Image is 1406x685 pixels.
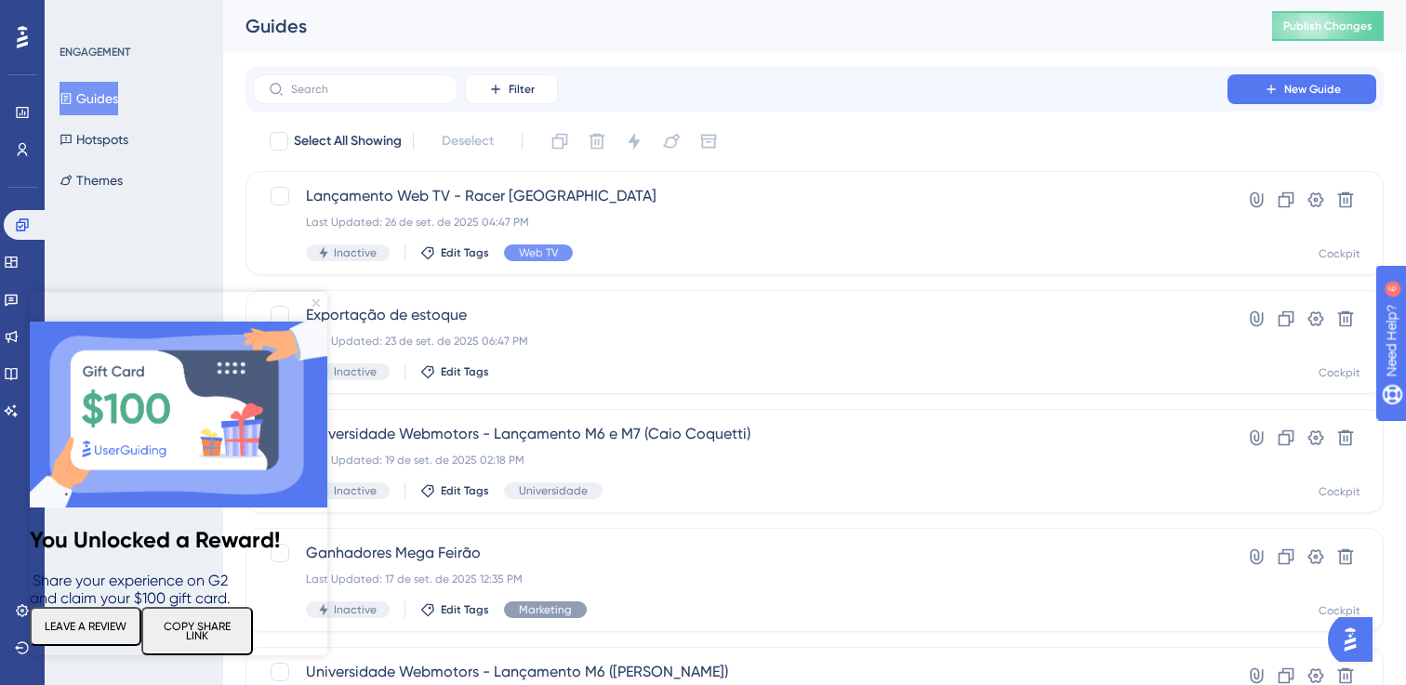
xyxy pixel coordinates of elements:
button: New Guide [1227,74,1376,104]
div: Last Updated: 19 de set. de 2025 02:18 PM [306,453,1174,468]
span: Edit Tags [441,245,489,260]
span: Edit Tags [441,602,489,617]
button: COPY SHARE LINK [112,315,223,363]
span: Deselect [442,130,494,152]
button: Deselect [425,125,511,158]
div: Last Updated: 23 de set. de 2025 06:47 PM [306,334,1174,349]
button: Edit Tags [420,245,489,260]
span: Need Help? [44,5,116,27]
span: Publish Changes [1283,19,1373,33]
button: Hotspots [60,123,128,156]
div: Cockpit [1319,484,1360,499]
button: Edit Tags [420,483,489,498]
span: Universidade Webmotors - Lançamento M6 ([PERSON_NAME]) [306,661,1174,683]
div: 6 [129,9,135,24]
button: Guides [60,82,118,115]
span: Universidade Webmotors - Lançamento M6 e M7 (Caio Coquetti) [306,423,1174,445]
span: Inactive [334,602,377,617]
span: Select All Showing [294,130,402,152]
div: Guides [245,13,1226,39]
button: Edit Tags [420,364,489,379]
div: ENGAGEMENT [60,45,130,59]
span: Universidade [519,483,588,498]
div: Cockpit [1319,603,1360,618]
span: Filter [509,82,535,97]
span: Lançamento Web TV - Racer [GEOGRAPHIC_DATA] [306,185,1174,207]
div: Cockpit [1319,246,1360,261]
span: Share your experience on G2 [3,280,198,297]
button: Edit Tags [420,602,489,617]
span: Inactive [334,364,377,379]
div: Cockpit [1319,365,1360,380]
div: Last Updated: 17 de set. de 2025 12:35 PM [306,572,1174,586]
span: Marketing [519,602,572,617]
input: Search [291,83,442,96]
span: Web TV [519,245,558,260]
span: New Guide [1284,82,1341,97]
span: Exportação de estoque [306,304,1174,326]
button: Filter [465,74,558,104]
iframe: UserGuiding AI Assistant Launcher [1328,612,1384,667]
span: Ganhadores Mega Feirão [306,542,1174,564]
button: Publish Changes [1272,11,1384,41]
span: Inactive [334,245,377,260]
span: Edit Tags [441,483,489,498]
button: Themes [60,164,123,197]
div: Last Updated: 26 de set. de 2025 04:47 PM [306,215,1174,230]
span: Edit Tags [441,364,489,379]
span: Inactive [334,483,377,498]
